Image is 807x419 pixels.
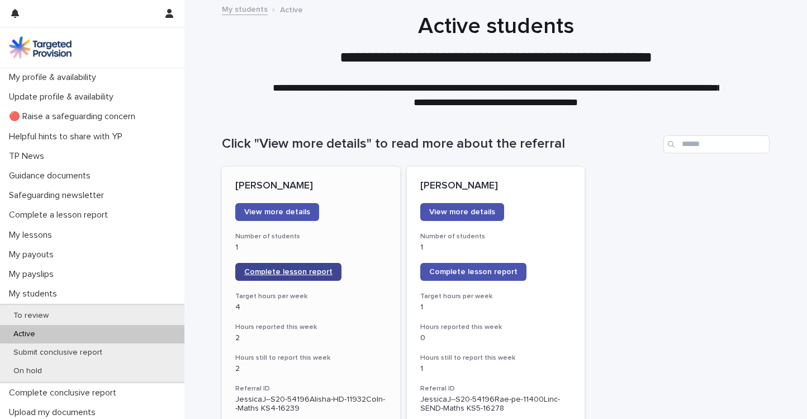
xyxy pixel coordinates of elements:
p: 1 [420,243,572,252]
p: 1 [420,303,572,312]
h3: Hours reported this week [420,323,572,332]
h1: Click "View more details" to read more about the referral [222,136,659,152]
h3: Number of students [420,232,572,241]
span: View more details [429,208,495,216]
p: My students [4,289,66,299]
p: My payslips [4,269,63,280]
p: Complete a lesson report [4,210,117,220]
p: Complete conclusive report [4,388,125,398]
p: 0 [420,333,572,343]
h3: Referral ID [235,384,387,393]
h3: Hours still to report this week [420,354,572,362]
img: M5nRWzHhSzIhMunXDL62 [9,36,72,59]
h3: Target hours per week [235,292,387,301]
p: On hold [4,366,51,376]
p: 1 [420,364,572,374]
p: TP News [4,151,53,162]
h3: Number of students [235,232,387,241]
p: 🔴 Raise a safeguarding concern [4,111,144,122]
p: Submit conclusive report [4,348,111,357]
h3: Referral ID [420,384,572,393]
h3: Hours reported this week [235,323,387,332]
p: Safeguarding newsletter [4,190,113,201]
p: Helpful hints to share with YP [4,131,131,142]
p: My profile & availability [4,72,105,83]
p: Update profile & availability [4,92,122,102]
h1: Active students [222,13,770,40]
p: To review [4,311,58,321]
p: My lessons [4,230,61,241]
p: [PERSON_NAME] [420,180,572,192]
a: Complete lesson report [235,263,341,281]
p: JessicaJ--S20-54196Alisha-HD-11932Coln--Maths KS4-16239 [235,395,387,414]
p: Active [4,329,44,339]
p: My payouts [4,249,63,260]
p: Guidance documents [4,171,99,181]
p: 2 [235,364,387,374]
p: JessicaJ--S20-54196Rae-pe-11400Linc-SEND-Maths KS5-16278 [420,395,572,414]
p: 1 [235,243,387,252]
a: View more details [235,203,319,221]
h3: Target hours per week [420,292,572,301]
a: My students [222,2,268,15]
span: Complete lesson report [244,268,333,276]
span: Complete lesson report [429,268,518,276]
p: [PERSON_NAME] [235,180,387,192]
p: Upload my documents [4,407,105,418]
p: 4 [235,303,387,312]
p: 2 [235,333,387,343]
a: View more details [420,203,504,221]
input: Search [663,135,770,153]
a: Complete lesson report [420,263,526,281]
p: Active [280,3,303,15]
span: View more details [244,208,310,216]
h3: Hours still to report this week [235,354,387,362]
